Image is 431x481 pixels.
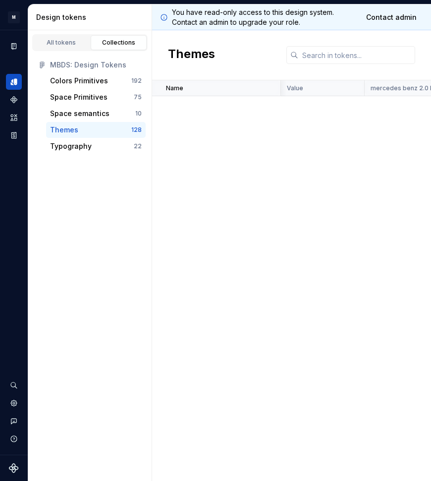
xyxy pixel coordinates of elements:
[50,92,108,102] div: Space Primitives
[166,84,183,92] p: Name
[94,39,144,47] div: Collections
[168,46,215,64] h2: Themes
[50,60,142,70] div: MBDS: Design Tokens
[6,395,22,411] a: Settings
[9,463,19,473] svg: Supernova Logo
[6,413,22,429] button: Contact support
[46,106,146,121] button: Space semantics10
[135,110,142,118] div: 10
[8,11,20,23] div: M
[2,6,26,28] button: M
[134,142,142,150] div: 22
[50,76,108,86] div: Colors Primitives
[46,73,146,89] button: Colors Primitives192
[6,377,22,393] button: Search ⌘K
[50,125,78,135] div: Themes
[360,8,423,26] a: Contact admin
[36,12,148,22] div: Design tokens
[134,93,142,101] div: 75
[46,122,146,138] button: Themes128
[46,89,146,105] button: Space Primitives75
[172,7,356,27] p: You have read-only access to this design system. Contact an admin to upgrade your role.
[6,38,22,54] a: Documentation
[6,110,22,125] a: Assets
[366,12,417,22] span: Contact admin
[131,126,142,134] div: 128
[6,127,22,143] a: Storybook stories
[37,39,86,47] div: All tokens
[50,109,109,119] div: Space semantics
[46,138,146,154] button: Typography22
[6,74,22,90] a: Design tokens
[287,84,303,92] p: Value
[50,141,92,151] div: Typography
[298,46,415,64] input: Search in tokens...
[6,92,22,108] a: Components
[131,77,142,85] div: 192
